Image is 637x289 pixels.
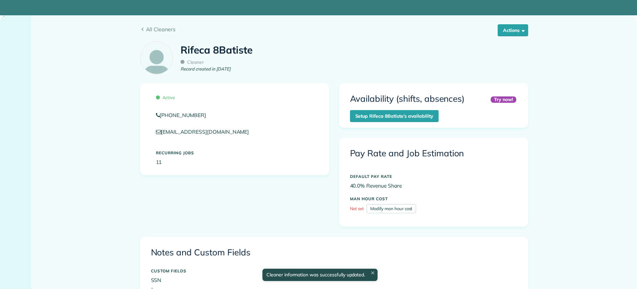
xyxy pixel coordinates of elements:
a: [PHONE_NUMBER] [156,111,313,119]
h5: NOTES [339,269,517,273]
h5: DEFAULT PAY RATE [350,174,517,179]
span: Cleaner [180,59,204,65]
button: Actions [498,24,528,36]
div: Cleaner information was successfully updated. [262,269,378,281]
div: Try now! [491,96,516,103]
h5: CUSTOM FIELDS [151,269,329,273]
img: employee_icon-c2f8239691d896a72cdd9dc41cfb7b06f9d69bdd837a2ad469be8ff06ab05b5f.png [140,42,173,74]
h5: MAN HOUR COST [350,197,517,201]
span: Active [156,95,175,100]
em: Record created in [DATE] [180,66,230,72]
h5: Recurring Jobs [156,151,313,155]
h3: Notes and Custom Fields [151,248,517,257]
span: None [339,277,350,282]
p: 11 [156,158,313,166]
h3: Availability (shifts, absences) [350,94,465,104]
a: All Cleaners [140,25,528,33]
h1: Rifeca 8Batiste [180,45,252,56]
p: 40.0% Revenue Share [350,182,517,190]
a: Setup Rifeca 8Batiste’s availability [350,110,439,122]
a: Modify man hour cost [367,204,416,214]
h3: Pay Rate and Job Estimation [350,149,517,158]
span: All Cleaners [146,25,528,33]
span: Not set [350,206,364,211]
a: [EMAIL_ADDRESS][DOMAIN_NAME] [156,128,255,135]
